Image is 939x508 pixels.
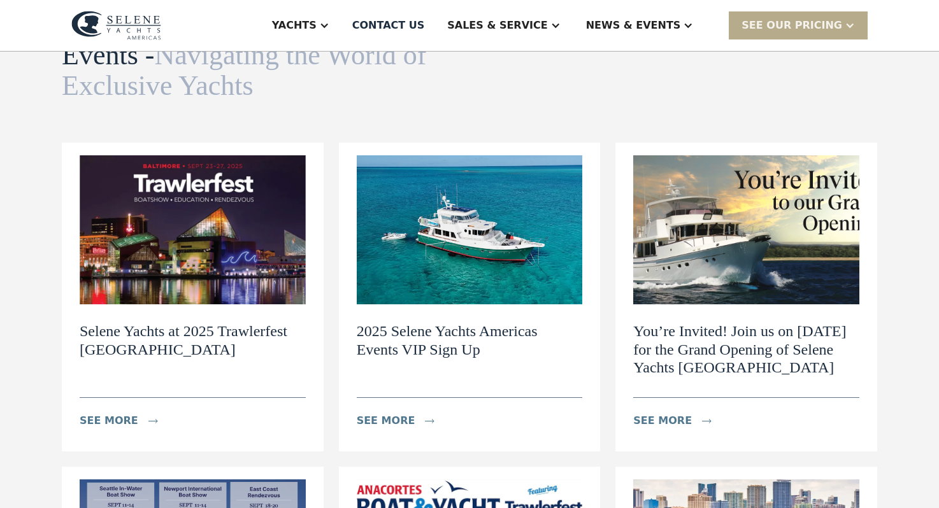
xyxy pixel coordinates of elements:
a: 2025 Selene Yachts Americas Events VIP Sign Upsee moreicon [339,143,601,451]
div: SEE Our Pricing [729,11,868,39]
h2: You’re Invited! Join us on [DATE] for the Grand Opening of Selene Yachts [GEOGRAPHIC_DATA] [633,322,859,377]
div: Contact US [352,18,425,33]
div: Yachts [272,18,317,33]
img: icon [148,419,158,423]
img: icon [702,419,712,423]
span: Navigating the World of Exclusive Yachts [62,39,426,101]
img: icon [425,419,434,423]
div: see more [80,413,138,428]
h2: 2025 Selene Yachts Americas Events VIP Sign Up [357,322,583,359]
div: see more [633,413,692,428]
div: see more [357,413,415,428]
h1: Events - [62,40,430,102]
h2: Selene Yachts at 2025 Trawlerfest [GEOGRAPHIC_DATA] [80,322,306,359]
a: Selene Yachts at 2025 Trawlerfest [GEOGRAPHIC_DATA]see moreicon [62,143,324,451]
div: SEE Our Pricing [742,18,842,33]
img: logo [71,11,161,40]
div: News & EVENTS [586,18,681,33]
a: You’re Invited! Join us on [DATE] for the Grand Opening of Selene Yachts [GEOGRAPHIC_DATA]see mor... [615,143,877,451]
div: Sales & Service [447,18,547,33]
